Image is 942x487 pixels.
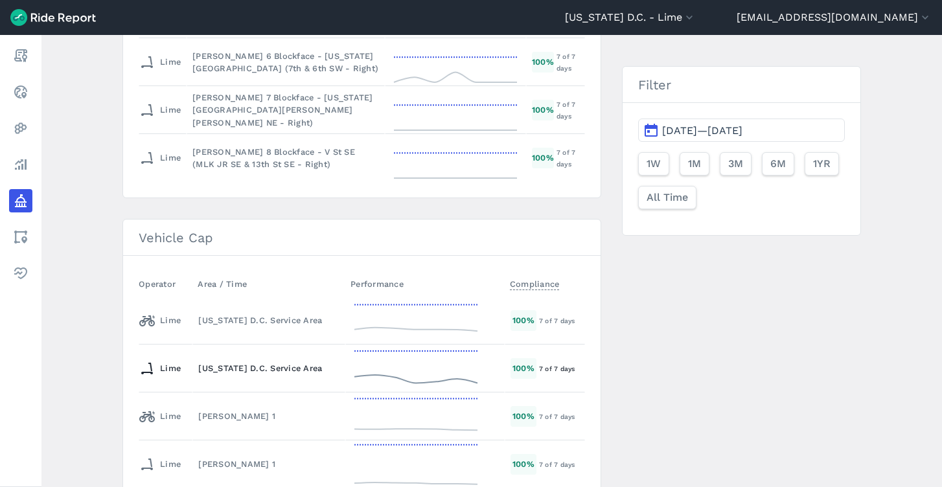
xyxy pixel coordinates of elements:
span: 1YR [813,156,831,172]
button: 1M [680,152,709,176]
div: Lime [139,310,181,331]
div: 100 % [511,358,536,378]
a: Analyze [9,153,32,176]
div: 100 % [532,100,554,120]
a: Report [9,44,32,67]
div: 7 of 7 days [539,363,584,374]
button: 1W [638,152,669,176]
div: [PERSON_NAME] 1 [198,410,339,422]
img: Ride Report [10,9,96,26]
div: 7 of 7 days [557,51,584,74]
div: Lime [139,358,181,379]
div: 7 of 7 days [539,459,584,470]
div: 7 of 7 days [539,315,584,326]
button: 3M [720,152,752,176]
a: Policy [9,189,32,212]
div: 7 of 7 days [557,98,584,122]
th: Area / Time [192,271,345,297]
span: 1M [688,156,701,172]
th: Operator [139,271,192,297]
a: Realtime [9,80,32,104]
button: [EMAIL_ADDRESS][DOMAIN_NAME] [737,10,932,25]
h3: Filter [623,67,860,103]
div: Lime [139,406,181,427]
button: 1YR [805,152,839,176]
span: Compliance [510,275,560,290]
span: 3M [728,156,743,172]
a: Health [9,262,32,285]
div: [PERSON_NAME] 7 Blockface - [US_STATE][GEOGRAPHIC_DATA][PERSON_NAME][PERSON_NAME] NE - Right) [192,91,379,129]
div: 100 % [511,310,536,330]
a: Heatmaps [9,117,32,140]
button: [US_STATE] D.C. - Lime [565,10,696,25]
div: 100 % [511,454,536,474]
a: Areas [9,225,32,249]
div: 7 of 7 days [557,146,584,170]
div: [US_STATE] D.C. Service Area [198,362,339,374]
div: 7 of 7 days [539,411,584,422]
div: 100 % [532,52,554,72]
button: 6M [762,152,794,176]
span: 6M [770,156,786,172]
div: [PERSON_NAME] 8 Blockface - V St SE (MLK JR SE & 13th St SE - Right) [192,146,379,170]
div: [US_STATE] D.C. Service Area [198,314,339,326]
div: 100 % [511,406,536,426]
div: Lime [139,454,181,475]
div: Lime [139,148,181,168]
div: [PERSON_NAME] 1 [198,458,339,470]
div: Lime [139,52,181,73]
span: 1W [647,156,661,172]
button: [DATE]—[DATE] [638,119,845,142]
div: 100 % [532,148,554,168]
button: All Time [638,186,696,209]
div: Lime [139,100,181,120]
th: Performance [345,271,505,297]
span: All Time [647,190,688,205]
span: [DATE]—[DATE] [662,124,742,137]
div: [PERSON_NAME] 6 Blockface - [US_STATE][GEOGRAPHIC_DATA] (7th & 6th SW - Right) [192,50,379,74]
h3: Vehicle Cap [123,220,601,256]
